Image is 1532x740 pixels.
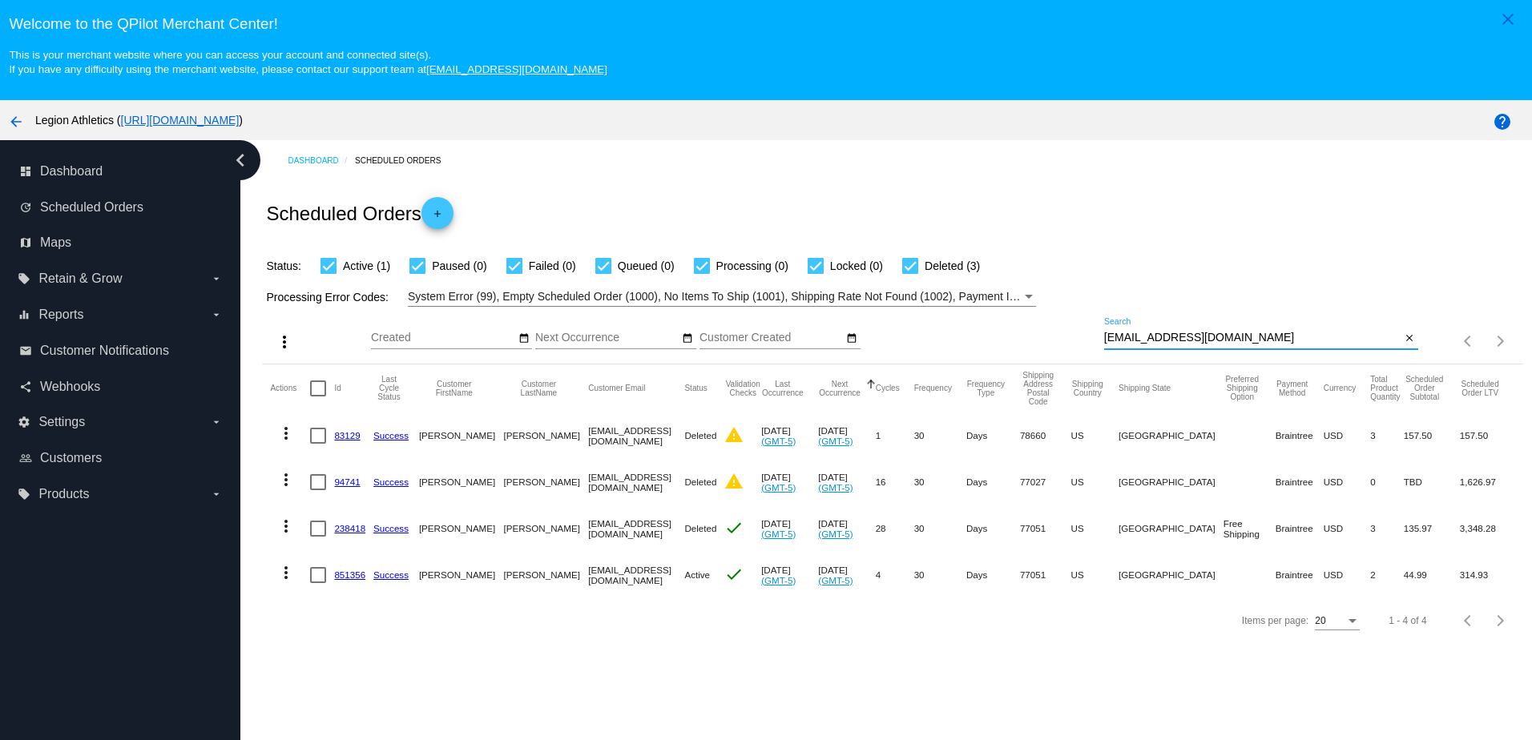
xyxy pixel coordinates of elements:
[925,256,980,275] span: Deleted (3)
[19,452,32,465] i: people_outline
[1460,552,1515,598] mat-cell: 314.93
[334,523,365,533] a: 238418
[830,256,883,275] span: Locked (0)
[19,445,223,471] a: people_outline Customers
[19,380,32,393] i: share
[373,569,409,580] a: Success
[966,505,1020,552] mat-cell: Days
[1370,364,1404,412] mat-header-cell: Total Product Quantity
[1324,459,1371,505] mat-cell: USD
[761,412,818,459] mat-cell: [DATE]
[818,529,853,539] a: (GMT-5)
[1119,412,1224,459] mat-cell: [GEOGRAPHIC_DATA]
[1404,552,1460,598] mat-cell: 44.99
[1071,459,1119,505] mat-cell: US
[210,272,223,285] i: arrow_drop_down
[818,436,853,446] a: (GMT-5)
[1324,552,1371,598] mat-cell: USD
[210,416,223,428] i: arrow_drop_down
[1276,412,1324,459] mat-cell: Braintree
[1404,332,1415,345] mat-icon: close
[38,308,83,322] span: Reports
[535,332,679,344] input: Next Occurrence
[761,459,818,505] mat-cell: [DATE]
[518,332,530,345] mat-icon: date_range
[373,523,409,533] a: Success
[684,523,716,533] span: Deleted
[276,470,296,489] mat-icon: more_vert
[419,459,504,505] mat-cell: [PERSON_NAME]
[19,344,32,357] i: email
[876,505,914,552] mat-cell: 28
[19,230,223,255] a: map Maps
[334,569,365,580] a: 851356
[334,430,360,440] a: 83129
[334,477,360,487] a: 94741
[1315,616,1360,627] mat-select: Items per page:
[761,575,796,585] a: (GMT-5)
[1498,10,1518,29] mat-icon: close
[1224,375,1261,401] button: Change sorting for PreferredShippingOption
[1370,459,1404,505] mat-cell: 0
[1315,615,1325,626] span: 20
[876,384,900,393] button: Change sorting for Cycles
[724,518,744,537] mat-icon: check
[1276,505,1324,552] mat-cell: Braintree
[504,380,574,397] button: Change sorting for CustomerLastName
[270,364,310,412] mat-header-cell: Actions
[9,15,1522,33] h3: Welcome to the QPilot Merchant Center!
[18,416,30,428] i: settings
[724,565,744,584] mat-icon: check
[266,259,301,272] span: Status:
[1224,505,1276,552] mat-cell: Free Shipping
[1276,552,1324,598] mat-cell: Braintree
[724,364,761,412] mat-header-cell: Validation Checks
[504,552,589,598] mat-cell: [PERSON_NAME]
[1460,412,1515,459] mat-cell: 157.50
[761,505,818,552] mat-cell: [DATE]
[6,112,26,131] mat-icon: arrow_back
[40,380,100,394] span: Webhooks
[19,374,223,400] a: share Webhooks
[1493,112,1512,131] mat-icon: help
[818,575,853,585] a: (GMT-5)
[504,459,589,505] mat-cell: [PERSON_NAME]
[428,208,447,227] mat-icon: add
[684,384,707,393] button: Change sorting for Status
[1071,380,1105,397] button: Change sorting for ShippingCountry
[588,552,684,598] mat-cell: [EMAIL_ADDRESS][DOMAIN_NAME]
[588,384,645,393] button: Change sorting for CustomerEmail
[1460,505,1515,552] mat-cell: 3,348.28
[1404,505,1460,552] mat-cell: 135.97
[761,482,796,493] a: (GMT-5)
[19,236,32,249] i: map
[18,272,30,285] i: local_offer
[588,412,684,459] mat-cell: [EMAIL_ADDRESS][DOMAIN_NAME]
[914,459,966,505] mat-cell: 30
[419,552,504,598] mat-cell: [PERSON_NAME]
[724,425,744,444] mat-icon: warning
[914,412,966,459] mat-cell: 30
[276,424,296,443] mat-icon: more_vert
[761,552,818,598] mat-cell: [DATE]
[914,384,952,393] button: Change sorting for Frequency
[682,332,693,345] mat-icon: date_range
[1460,380,1501,397] button: Change sorting for LifetimeValue
[876,552,914,598] mat-cell: 4
[266,291,389,304] span: Processing Error Codes:
[1453,325,1485,357] button: Previous page
[588,505,684,552] mat-cell: [EMAIL_ADDRESS][DOMAIN_NAME]
[1404,412,1460,459] mat-cell: 157.50
[618,256,675,275] span: Queued (0)
[1276,459,1324,505] mat-cell: Braintree
[38,271,122,286] span: Retain & Grow
[355,148,455,173] a: Scheduled Orders
[18,488,30,501] i: local_offer
[1020,459,1071,505] mat-cell: 77027
[1453,605,1485,637] button: Previous page
[1485,325,1517,357] button: Next page
[818,552,875,598] mat-cell: [DATE]
[876,412,914,459] mat-cell: 1
[426,63,607,75] a: [EMAIL_ADDRESS][DOMAIN_NAME]
[1389,615,1426,626] div: 1 - 4 of 4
